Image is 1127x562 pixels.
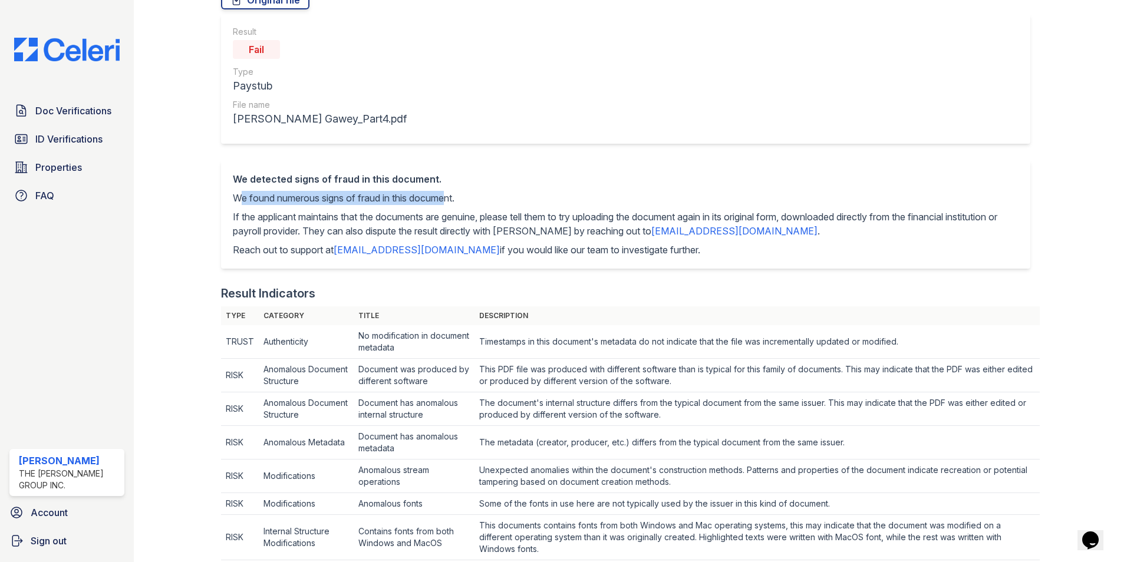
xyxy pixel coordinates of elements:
[221,392,259,426] td: RISK
[474,359,1040,392] td: This PDF file was produced with different software than is typical for this family of documents. ...
[233,99,407,111] div: File name
[233,111,407,127] div: [PERSON_NAME] Gawey_Part4.pdf
[9,156,124,179] a: Properties
[9,127,124,151] a: ID Verifications
[259,426,354,459] td: Anomalous Metadata
[259,325,354,359] td: Authenticity
[259,493,354,515] td: Modifications
[474,306,1040,325] th: Description
[651,225,818,237] a: [EMAIL_ADDRESS][DOMAIN_NAME]
[9,99,124,123] a: Doc Verifications
[221,359,259,392] td: RISK
[259,515,354,560] td: Internal Structure Modifications
[233,26,407,38] div: Result
[354,306,474,325] th: Title
[5,529,129,553] a: Sign out
[221,426,259,459] td: RISK
[35,104,111,118] span: Doc Verifications
[233,210,1019,238] p: If the applicant maintains that the documents are genuine, please tell them to try uploading the ...
[354,426,474,459] td: Document has anomalous metadata
[233,66,407,78] div: Type
[221,459,259,493] td: RISK
[31,534,67,548] span: Sign out
[334,244,500,256] a: [EMAIL_ADDRESS][DOMAIN_NAME]
[354,493,474,515] td: Anomalous fonts
[233,191,1019,205] p: We found numerous signs of fraud in this document.
[5,501,129,524] a: Account
[259,359,354,392] td: Anomalous Document Structure
[5,38,129,61] img: CE_Logo_Blue-a8612792a0a2168367f1c8372b55b34899dd931a85d93a1a3d3e32e68fde9ad4.png
[354,325,474,359] td: No modification in document metadata
[233,172,1019,186] div: We detected signs of fraud in this document.
[474,459,1040,493] td: Unexpected anomalies within the document's construction methods. Patterns and properties of the d...
[354,359,474,392] td: Document was produced by different software
[233,40,280,59] div: Fail
[233,78,407,94] div: Paystub
[259,392,354,426] td: Anomalous Document Structure
[35,132,103,146] span: ID Verifications
[233,243,1019,257] p: Reach out to support at if you would like our team to investigate further.
[354,515,474,560] td: Contains fonts from both Windows and MacOS
[474,426,1040,459] td: The metadata (creator, producer, etc.) differs from the typical document from the same issuer.
[221,285,315,302] div: Result Indicators
[19,454,120,468] div: [PERSON_NAME]
[354,459,474,493] td: Anomalous stream operations
[221,493,259,515] td: RISK
[474,493,1040,515] td: Some of the fonts in use here are not typically used by the issuer in this kind of document.
[221,325,259,359] td: TRUST
[259,459,354,493] td: Modifications
[259,306,354,325] th: Category
[31,505,68,520] span: Account
[35,189,54,203] span: FAQ
[1077,515,1115,550] iframe: chat widget
[474,325,1040,359] td: Timestamps in this document's metadata do not indicate that the file was incrementally updated or...
[221,306,259,325] th: Type
[354,392,474,426] td: Document has anomalous internal structure
[474,392,1040,426] td: The document's internal structure differs from the typical document from the same issuer. This ma...
[19,468,120,491] div: The [PERSON_NAME] Group Inc.
[35,160,82,174] span: Properties
[9,184,124,207] a: FAQ
[818,225,820,237] span: .
[474,515,1040,560] td: This documents contains fonts from both Windows and Mac operating systems, this may indicate that...
[221,515,259,560] td: RISK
